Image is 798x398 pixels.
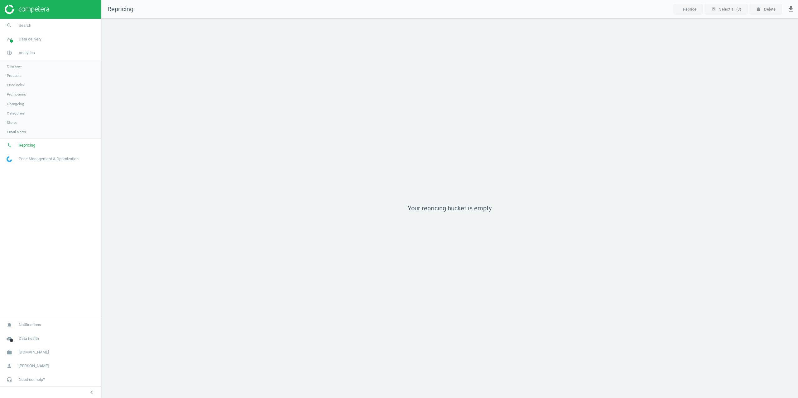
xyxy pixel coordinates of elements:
[7,156,12,162] img: wGWNvw8QSZomAAAAABJRU5ErkJggg==
[3,374,15,386] i: headset_mic
[19,377,45,382] span: Need our help?
[7,82,25,87] span: Price index
[3,33,15,45] i: timeline
[108,5,133,13] span: Repricing
[3,333,15,344] i: cloud_done
[19,156,79,162] span: Price Management & Optimization
[3,20,15,31] i: search
[19,322,41,328] span: Notifications
[19,36,41,42] span: Data delivery
[704,4,748,15] button: select_all Select all (0)
[784,2,798,16] button: get_app
[3,139,15,151] i: swap_vert
[84,388,99,396] button: chevron_left
[787,5,795,13] i: get_app
[101,19,798,398] div: Your repricing bucket is empty
[19,349,49,355] span: [DOMAIN_NAME]
[19,23,31,28] span: Search
[7,92,26,97] span: Promotions
[7,120,17,125] span: Stores
[19,363,49,369] span: [PERSON_NAME]
[711,7,716,12] i: select_all
[88,389,95,396] i: chevron_left
[3,346,15,358] i: work
[3,319,15,331] i: notifications
[749,4,782,15] button: delete Delete
[3,360,15,372] i: person
[3,47,15,59] i: pie_chart_outlined
[719,7,741,12] span: Select all (0)
[7,73,22,78] span: Products
[7,101,24,106] span: Changelog
[7,129,26,134] span: Email alerts
[683,7,696,12] span: Reprice
[5,5,49,14] img: ajHJNr6hYgQAAAAASUVORK5CYII=
[19,336,39,341] span: Data health
[7,111,25,116] span: Categories
[19,50,35,56] span: Analytics
[7,64,22,69] span: Overview
[673,4,703,15] button: Reprice
[19,143,35,148] span: Repricing
[764,7,776,12] span: Delete
[756,7,761,12] i: delete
